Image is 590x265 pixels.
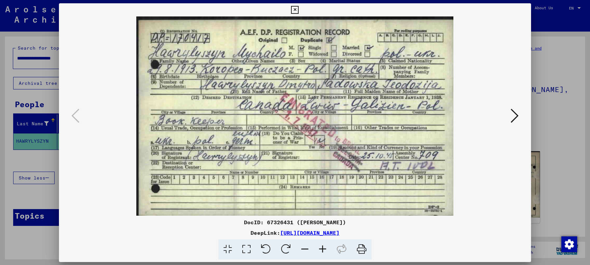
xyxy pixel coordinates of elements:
[59,218,531,226] div: DocID: 67326431 ([PERSON_NAME])
[280,229,339,236] a: [URL][DOMAIN_NAME]
[59,229,531,237] div: DeepLink:
[81,16,509,216] img: 001.jpg
[561,236,577,252] img: Change consent
[561,236,577,252] div: Change consent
